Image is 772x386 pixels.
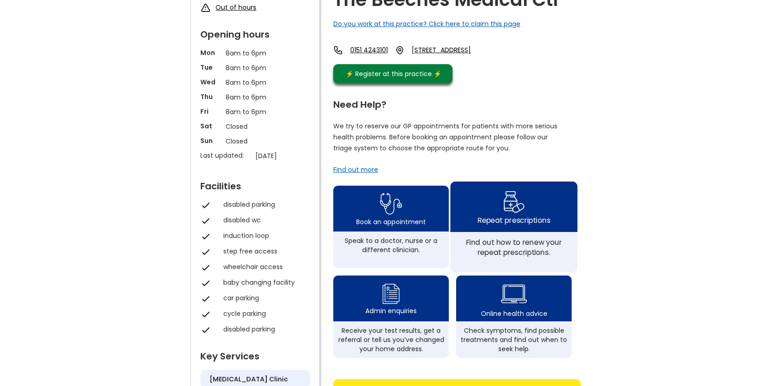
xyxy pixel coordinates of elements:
img: admin enquiry icon [381,281,401,306]
p: Thu [200,92,221,101]
img: book appointment icon [380,190,402,217]
p: Closed [226,121,285,132]
p: 8am to 6pm [226,107,285,117]
div: disabled parking [223,325,306,334]
p: Tue [200,63,221,72]
a: 0151 4243101 [350,45,388,55]
p: 8am to 6pm [226,63,285,73]
div: Need Help? [333,95,572,109]
a: Out of hours [215,3,256,12]
div: Facilities [200,177,310,191]
a: admin enquiry iconAdmin enquiriesReceive your test results, get a referral or tell us you’ve chan... [333,276,449,358]
p: We try to reserve our GP appointments for patients with more serious health problems. Before book... [333,121,558,154]
img: exclamation icon [200,3,211,13]
div: Admin enquiries [365,306,417,315]
p: [DATE] [255,151,315,161]
div: step free access [223,247,306,256]
p: Closed [226,136,285,146]
p: 8am to 6pm [226,92,285,102]
p: Mon [200,48,221,57]
div: Receive your test results, get a referral or tell us you’ve changed your home address. [338,326,444,353]
div: Key Services [200,347,310,361]
div: ⚡️ Register at this practice ⚡️ [341,69,446,79]
h5: [MEDICAL_DATA] clinic [210,375,288,384]
p: Fri [200,107,221,116]
p: 8am to 6pm [226,77,285,88]
div: Check symptoms, find possible treatments and find out when to seek help. [461,326,567,353]
div: Repeat prescriptions [478,215,550,225]
img: practice location icon [395,45,405,55]
div: induction loop [223,231,306,240]
div: Find out how to renew your repeat prescriptions. [455,237,572,257]
div: car parking [223,293,306,303]
div: Opening hours [200,25,310,39]
div: cycle parking [223,309,306,318]
div: Book an appointment [356,217,426,226]
img: repeat prescription icon [503,188,524,215]
div: disabled wc [223,215,306,225]
a: Do you work at this practice? Click here to claim this page [333,19,520,28]
a: ⚡️ Register at this practice ⚡️ [333,64,452,83]
p: Sun [200,136,221,145]
div: disabled parking [223,200,306,209]
p: Sat [200,121,221,131]
a: [STREET_ADDRESS] [412,45,487,55]
a: Find out more [333,165,378,174]
img: health advice icon [501,279,527,309]
a: health advice iconOnline health adviceCheck symptoms, find possible treatments and find out when ... [456,276,572,358]
div: wheelchair access [223,262,306,271]
p: Last updated: [200,151,251,160]
p: Wed [200,77,221,87]
a: repeat prescription iconRepeat prescriptionsFind out how to renew your repeat prescriptions. [450,182,577,272]
a: book appointment icon Book an appointmentSpeak to a doctor, nurse or a different clinician. [333,186,449,268]
div: Online health advice [481,309,547,318]
p: 8am to 6pm [226,48,285,58]
div: Speak to a doctor, nurse or a different clinician. [338,236,444,254]
div: baby changing facility [223,278,306,287]
img: telephone icon [333,45,343,55]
